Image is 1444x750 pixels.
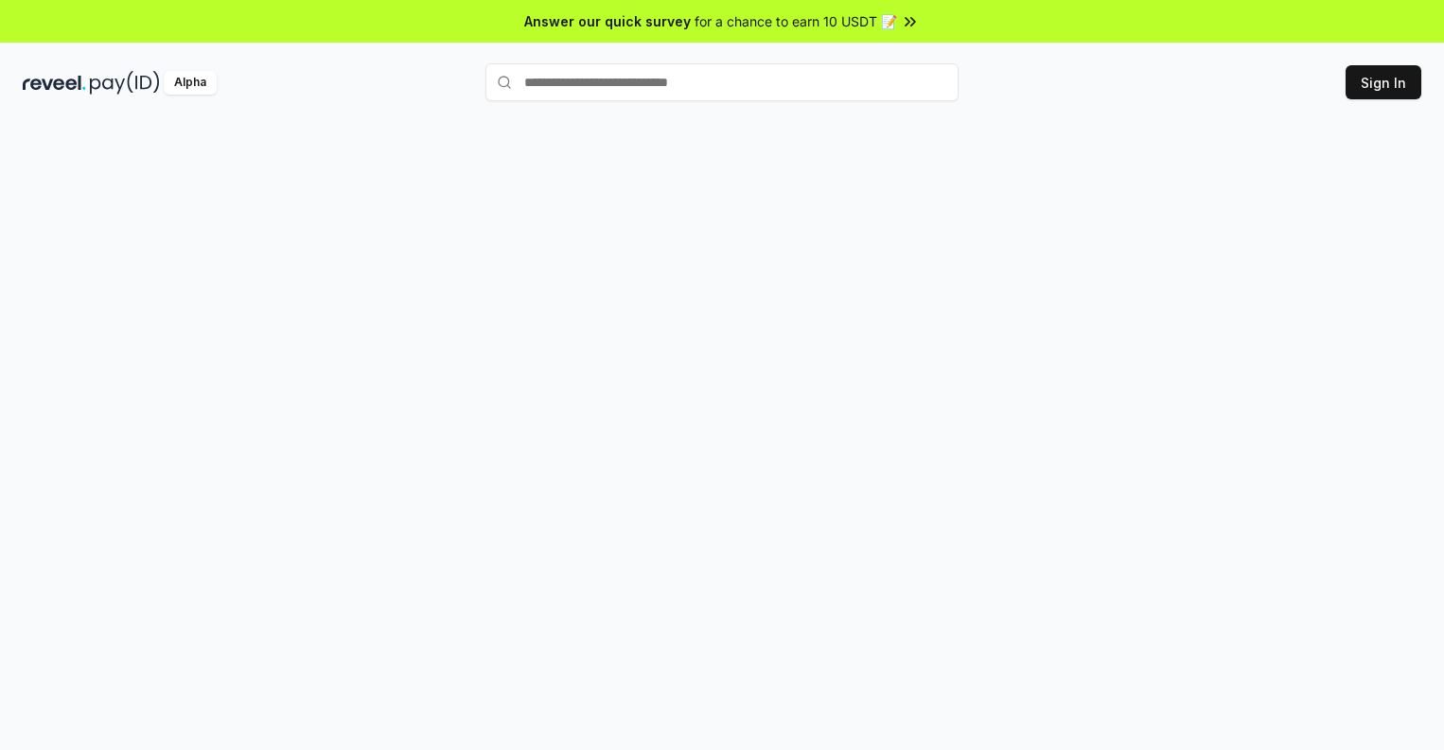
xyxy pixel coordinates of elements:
[524,11,691,31] span: Answer our quick survey
[695,11,897,31] span: for a chance to earn 10 USDT 📝
[23,71,86,95] img: reveel_dark
[90,71,160,95] img: pay_id
[1346,65,1421,99] button: Sign In
[164,71,217,95] div: Alpha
